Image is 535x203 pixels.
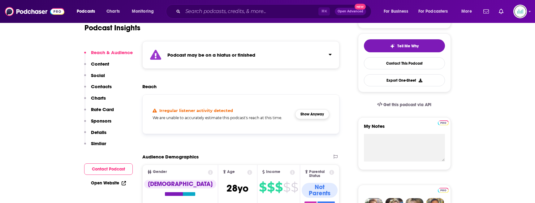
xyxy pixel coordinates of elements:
h2: Audience Demographics [142,154,199,160]
button: Reach & Audience [84,50,133,61]
button: Contact Podcast [84,163,133,175]
button: open menu [457,6,480,16]
span: Logged in as podglomerate [513,5,527,18]
p: Reach & Audience [91,50,133,55]
p: Sponsors [91,118,111,124]
img: User Profile [513,5,527,18]
div: Not Parents [302,183,338,198]
button: Sponsors [84,118,111,129]
span: $ [283,182,290,192]
a: Show notifications dropdown [496,6,506,17]
p: Details [91,129,106,135]
p: Social [91,72,105,78]
button: open menu [414,6,457,16]
a: Charts [102,6,123,16]
span: ⌘ K [318,7,330,15]
button: Charts [84,95,106,106]
button: Social [84,72,105,84]
p: Contacts [91,84,112,89]
button: tell me why sparkleTell Me Why [364,39,445,52]
h2: Reach [142,84,157,89]
span: 28 yo [227,182,248,194]
span: Age [227,170,235,174]
img: Podchaser Pro [438,188,449,193]
span: Podcasts [77,7,95,16]
p: Charts [91,95,106,101]
span: $ [291,182,298,192]
button: Open AdvancedNew [335,8,366,15]
label: My Notes [364,123,445,134]
h4: Irregular listener activity detected [159,108,233,113]
strong: Podcast may be on a hiatus or finished [167,52,255,58]
span: Monitoring [132,7,154,16]
button: open menu [127,6,162,16]
span: $ [259,182,266,192]
button: open menu [379,6,416,16]
span: $ [275,182,283,192]
p: Rate Card [91,106,114,112]
img: Podchaser Pro [438,120,449,125]
button: Details [84,129,106,141]
button: Show profile menu [513,5,527,18]
span: For Business [384,7,408,16]
span: For Podcasters [418,7,448,16]
h1: Podcast Insights [84,23,140,32]
a: Contact This Podcast [364,57,445,69]
input: Search podcasts, credits, & more... [183,6,318,16]
button: Rate Card [84,106,114,118]
img: tell me why sparkle [390,44,395,49]
span: Open Advanced [338,10,363,13]
a: Pro website [438,187,449,193]
img: Podchaser - Follow, Share and Rate Podcasts [5,6,64,17]
button: Similar [84,140,106,152]
span: Tell Me Why [397,44,419,49]
section: Click to expand status details [142,41,340,69]
button: open menu [72,6,103,16]
p: Content [91,61,109,67]
span: Income [266,170,280,174]
span: Parental Status [309,170,328,178]
a: Open Website [91,180,126,186]
span: More [461,7,472,16]
a: Get this podcast via API [372,97,437,112]
span: Get this podcast via API [383,102,431,107]
span: Gender [153,170,167,174]
a: Show notifications dropdown [481,6,491,17]
span: Charts [106,7,120,16]
button: Show Anyway [295,109,329,119]
div: Search podcasts, credits, & more... [172,4,377,19]
a: Pro website [438,119,449,125]
h5: We are unable to accurately estimate this podcast's reach at this time. [153,115,291,120]
p: Similar [91,140,106,146]
span: New [355,4,366,10]
button: Content [84,61,109,72]
button: Export One-Sheet [364,74,445,86]
span: $ [267,182,274,192]
div: [DEMOGRAPHIC_DATA] [144,180,216,188]
button: Contacts [84,84,112,95]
